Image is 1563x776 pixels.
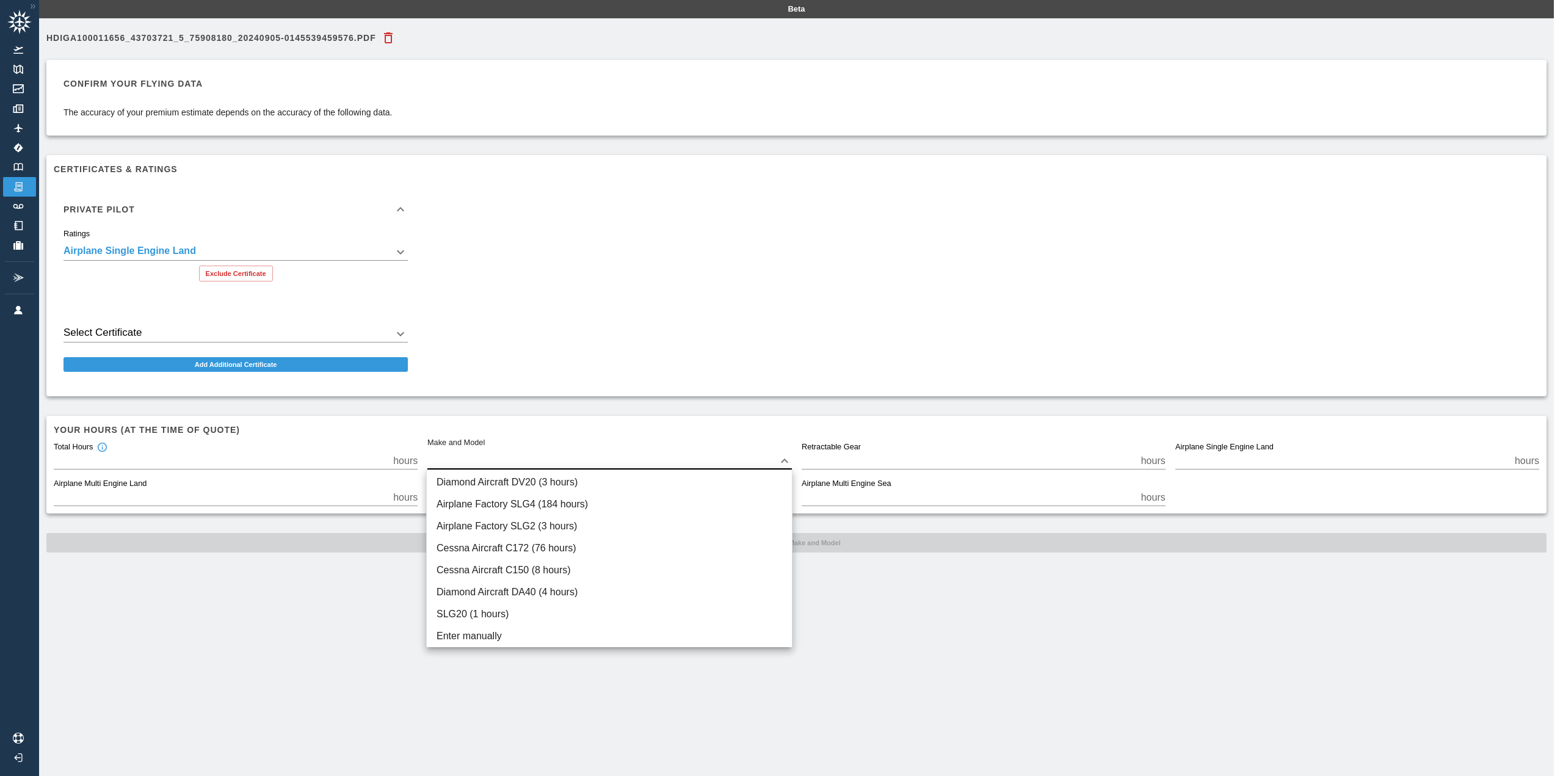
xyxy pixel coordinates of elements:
[427,559,792,581] li: Cessna Aircraft C150 (8 hours)
[427,471,792,493] li: Diamond Aircraft DV20 (3 hours)
[427,537,792,559] li: Cessna Aircraft C172 (76 hours)
[427,515,792,537] li: Airplane Factory SLG2 (3 hours)
[427,625,792,647] li: Enter manually
[427,581,792,603] li: Diamond Aircraft DA40 (4 hours)
[427,493,792,515] li: Airplane Factory SLG4 (184 hours)
[427,603,792,625] li: SLG20 (1 hours)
